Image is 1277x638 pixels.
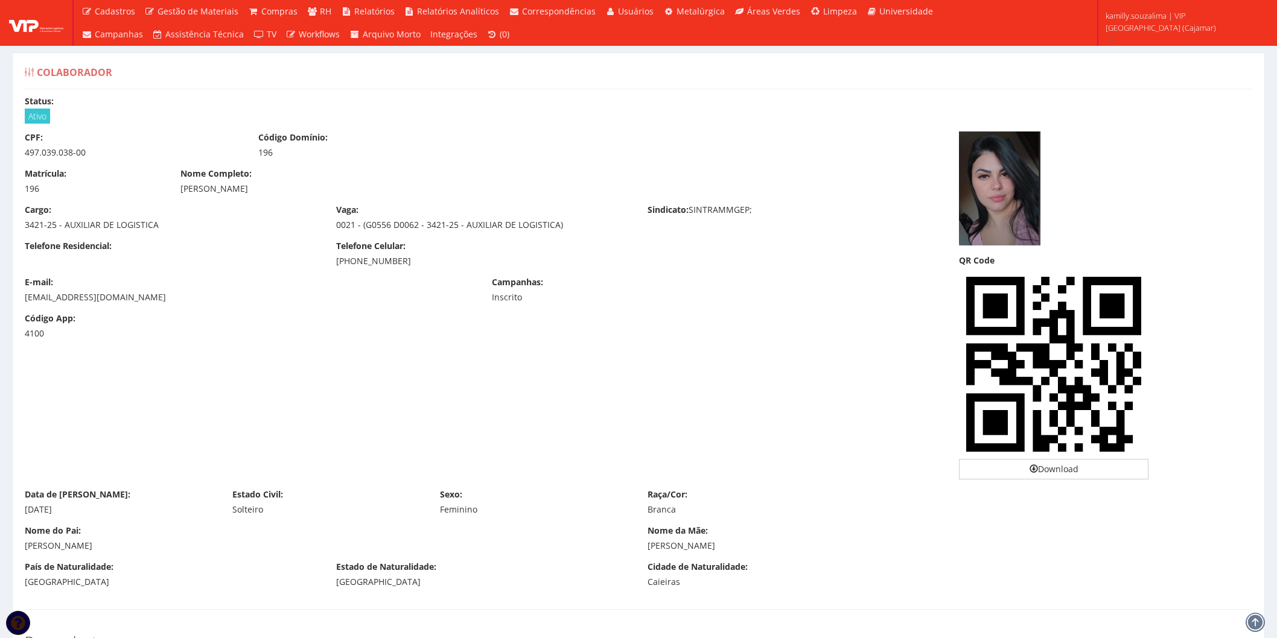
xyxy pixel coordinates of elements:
[95,5,135,17] span: Cadastros
[482,23,515,46] a: (0)
[25,95,54,107] label: Status:
[336,255,629,267] div: [PHONE_NUMBER]
[440,504,629,516] div: Feminino
[363,28,421,40] span: Arquivo Morto
[25,291,474,303] div: [EMAIL_ADDRESS][DOMAIN_NAME]
[232,488,283,501] label: Estado Civil:
[249,23,281,46] a: TV
[492,291,707,303] div: Inscrito
[25,183,162,195] div: 196
[648,488,687,501] label: Raça/Cor:
[180,183,785,195] div: [PERSON_NAME]
[25,488,130,501] label: Data de [PERSON_NAME]:
[336,219,629,231] div: 0021 - (G0556 D0062 - 3421-25 - AUXILIAR DE LOGISTICA)
[747,5,800,17] span: Áreas Verdes
[648,561,748,573] label: Cidade de Naturalidade:
[440,488,462,501] label: Sexo:
[430,28,477,40] span: Integrações
[648,525,708,537] label: Nome da Mãe:
[25,276,53,288] label: E-mail:
[354,5,395,17] span: Relatórios
[281,23,345,46] a: Workflows
[1106,10,1261,34] span: kamilly.souzalima | VIP [GEOGRAPHIC_DATA] (Cajamar)
[336,204,358,216] label: Vaga:
[25,525,81,537] label: Nome do Pai:
[336,576,629,588] div: [GEOGRAPHIC_DATA]
[336,561,436,573] label: Estado de Naturalidade:
[25,147,240,159] div: 497.039.038-00
[648,204,689,216] label: Sindicato:
[425,23,482,46] a: Integrações
[232,504,422,516] div: Solteiro
[95,28,143,40] span: Campanhas
[336,240,406,252] label: Telefone Celular:
[500,28,509,40] span: (0)
[165,28,244,40] span: Assistência Técnica
[158,5,238,17] span: Gestão de Materiais
[879,5,933,17] span: Universidade
[959,270,1148,459] img: lzuMjJHSBI3AGCxB0gSNwBgsQdIEjcAYLEHSBI3AGCxB0gSNwBgsQdIEjcAYLEHSBI3AGCxB0gSNwBgsQdIEjcAYLEHSBI3AG...
[522,5,596,17] span: Correspondências
[25,204,51,216] label: Cargo:
[823,5,857,17] span: Limpeza
[25,312,75,324] label: Código App:
[261,5,298,17] span: Compras
[9,14,63,32] img: logo
[25,240,112,252] label: Telefone Residencial:
[25,131,43,144] label: CPF:
[618,5,654,17] span: Usuários
[299,28,340,40] span: Workflows
[25,168,66,180] label: Matrícula:
[258,147,474,159] div: 196
[959,254,995,267] label: QR Code
[25,576,318,588] div: [GEOGRAPHIC_DATA]
[37,66,112,79] span: Colaborador
[648,540,1252,552] div: [PERSON_NAME]
[25,219,318,231] div: 3421-25 - AUXILIAR DE LOGISTICA
[148,23,249,46] a: Assistência Técnica
[25,540,629,552] div: [PERSON_NAME]
[25,561,113,573] label: País de Naturalidade:
[677,5,725,17] span: Metalúrgica
[959,131,1040,245] img: foto-175802446668c9531246a97.png
[25,109,50,124] span: Ativo
[25,504,214,516] div: [DATE]
[320,5,331,17] span: RH
[345,23,425,46] a: Arquivo Morto
[492,276,543,288] label: Campanhas:
[77,23,148,46] a: Campanhas
[258,131,328,144] label: Código Domínio:
[638,204,950,219] div: SINTRAMMGEP;
[25,327,162,340] div: 4100
[648,576,941,588] div: Caieiras
[959,459,1148,479] a: Download
[180,168,252,180] label: Nome Completo:
[417,5,499,17] span: Relatórios Analíticos
[267,28,276,40] span: TV
[648,504,837,516] div: Branca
